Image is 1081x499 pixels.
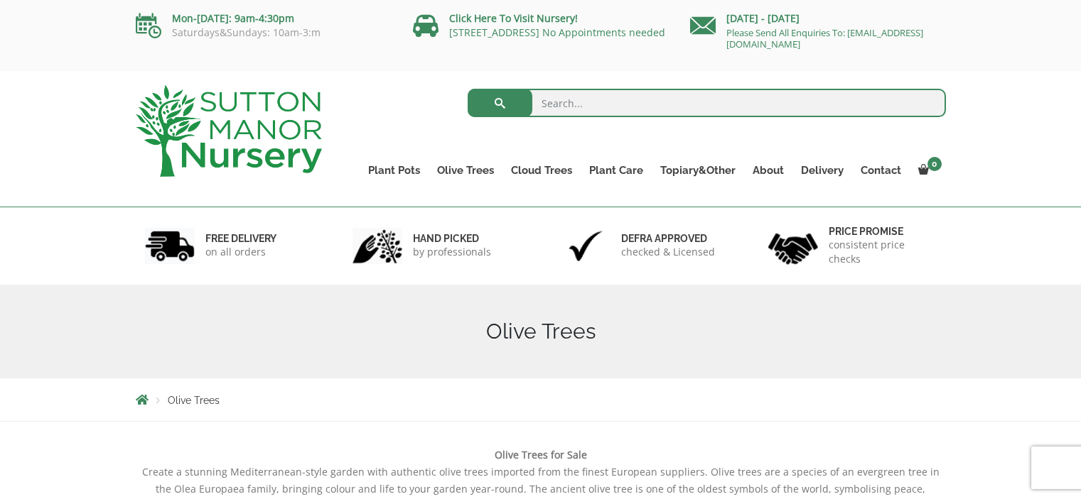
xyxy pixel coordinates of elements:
[136,319,946,344] h1: Olive Trees
[621,245,715,259] p: checked & Licensed
[652,160,744,180] a: Topiary&Other
[429,160,502,180] a: Olive Trees
[561,228,611,264] img: 3.jpg
[449,11,578,25] a: Click Here To Visit Nursery!
[449,26,665,39] a: [STREET_ADDRESS] No Appointments needed
[136,10,392,27] p: Mon-[DATE]: 9am-4:30pm
[829,238,937,266] p: consistent price checks
[136,85,322,177] img: logo
[621,232,715,245] h6: Defra approved
[726,26,923,50] a: Please Send All Enquiries To: [EMAIL_ADDRESS][DOMAIN_NAME]
[413,232,491,245] h6: hand picked
[168,395,220,406] span: Olive Trees
[145,228,195,264] img: 1.jpg
[353,228,402,264] img: 2.jpg
[581,160,652,180] a: Plant Care
[502,160,581,180] a: Cloud Trees
[829,225,937,238] h6: Price promise
[205,245,276,259] p: on all orders
[413,245,491,259] p: by professionals
[360,160,429,180] a: Plant Pots
[205,232,276,245] h6: FREE DELIVERY
[927,157,942,171] span: 0
[768,224,818,268] img: 4.jpg
[910,160,946,180] a: 0
[852,160,910,180] a: Contact
[136,394,946,405] nav: Breadcrumbs
[690,10,946,27] p: [DATE] - [DATE]
[495,448,587,461] b: Olive Trees for Sale
[792,160,852,180] a: Delivery
[468,89,946,117] input: Search...
[744,160,792,180] a: About
[136,27,392,38] p: Saturdays&Sundays: 10am-3:m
